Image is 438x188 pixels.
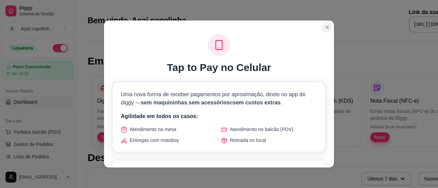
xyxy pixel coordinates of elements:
[121,90,317,107] p: Uma nova forma de receber pagamentos por aproximação, direto no app do diggy — , e .
[233,100,281,105] span: sem custos extras
[141,100,187,105] span: sem maquininhas
[130,126,176,133] span: Atendimento na mesa
[189,100,230,105] span: sem acessórios
[230,126,293,133] span: Atendimento no balcão (PDV)
[322,22,333,33] button: Close
[121,112,317,120] p: Agilidade em todos os casos:
[167,61,271,74] h1: Tap to Pay no Celular
[130,137,179,144] span: Entregas com motoboy
[230,137,266,144] span: Retirada no local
